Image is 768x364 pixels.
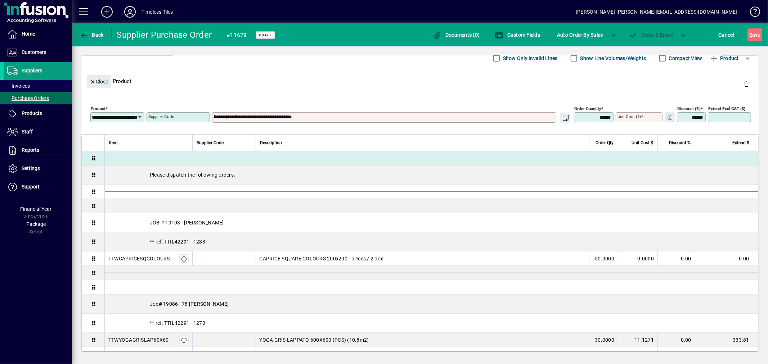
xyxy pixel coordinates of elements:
td: 0.00 [657,251,695,266]
app-page-header-button: Back [72,28,112,41]
td: 10.7643 [618,347,657,361]
a: Support [4,178,72,196]
span: Settings [22,165,40,171]
mat-label: Description [214,114,235,119]
span: Staff [22,129,33,135]
div: #11678 [226,29,247,41]
span: Order & Email [629,32,673,38]
span: Suppliers [22,68,42,73]
button: Add [95,5,118,18]
a: Reports [4,141,72,159]
span: S [749,32,752,38]
td: 333.81 [695,333,758,347]
span: Discount % [669,139,691,147]
td: 0.00 [657,333,695,347]
td: 20.0000 [589,347,618,361]
mat-label: Supplier Code [148,114,174,119]
button: Profile [118,5,142,18]
button: Order & Email [625,28,677,41]
span: Products [22,110,42,116]
span: YOGA GRIS LAPPATO 600X600 (PCS) (10.8m2) [260,336,369,343]
a: Knowledge Base [745,1,759,25]
app-page-header-button: Delete [738,81,755,87]
td: 0.00 [657,347,695,361]
span: Support [22,184,40,190]
a: Home [4,25,72,43]
span: Package [26,221,46,227]
div: ** ref: TTIL42291 - 1270 [105,314,758,332]
button: Delete [738,75,755,92]
span: Close [90,76,108,88]
a: Invoices [4,80,72,92]
span: Unit Cost $ [632,139,653,147]
div: ** ref: TTIL42291 - 1283 [105,232,758,251]
mat-label: Unit Cost ($) [617,114,641,119]
span: Order Qty [596,139,614,147]
span: Custom Fields [495,32,540,38]
button: Auto Order By Sales [553,28,607,41]
span: YOGA CHARCOAL IN / OUT 600x600 - pieces (7.2m2) [260,351,382,358]
span: Financial Year [21,206,52,212]
label: Show Line Volumes/Weights [579,55,646,62]
div: TTWYOGACHARIN/OUT60X [108,351,173,358]
span: Extend $ [732,139,749,147]
td: 50.0000 [589,251,618,266]
mat-label: Extend excl GST ($) [708,106,745,111]
span: ave [749,29,760,41]
div: JOB # 19103 - [PERSON_NAME] [105,213,758,232]
span: Invoices [7,83,30,89]
span: Description [260,139,282,147]
span: Back [80,32,104,38]
mat-label: Discount (%) [677,106,701,111]
div: TTWYOGAGRISLAP60X60 [108,336,169,343]
button: Custom Fields [493,28,542,41]
label: Compact View [668,55,702,62]
span: Reports [22,147,39,153]
td: 215.29 [695,347,758,361]
td: 0.00 [695,251,758,266]
span: Supplier Code [197,139,224,147]
button: Cancel [717,28,736,41]
span: Customers [22,49,46,55]
span: Home [22,31,35,37]
button: Close [87,75,111,88]
span: Draft [259,33,272,37]
span: Cancel [719,29,735,41]
button: Back [78,28,105,41]
mat-label: Product [91,106,105,111]
span: Item [109,139,118,147]
div: TTWCAPRICESQCOLOURS [108,255,170,262]
td: 30.0000 [589,333,618,347]
span: CAPRICE SQUARE COLOURS 200x200 - pieces / 2 box [260,255,383,262]
a: Settings [4,160,72,178]
button: Documents (0) [431,28,482,41]
div: Job# 19086 - 78 [PERSON_NAME] [105,295,758,313]
td: 0.0000 [618,251,657,266]
div: Product [81,68,759,94]
div: Supplier Purchase Order [117,29,212,41]
label: Show Only Invalid Lines [502,55,558,62]
a: Products [4,105,72,123]
td: 11.1271 [618,333,657,347]
div: Please dispatch the following orders: [105,165,758,184]
app-page-header-button: Close [85,78,113,85]
a: Staff [4,123,72,141]
div: Timeless Tiles [142,6,173,18]
span: Auto Order By Sales [557,29,603,41]
div: [PERSON_NAME] [PERSON_NAME][EMAIL_ADDRESS][DOMAIN_NAME] [576,6,737,18]
button: Save [747,28,762,41]
span: Purchase Orders [7,95,49,101]
a: Customers [4,44,72,62]
span: Documents (0) [433,32,480,38]
a: Purchase Orders [4,92,72,104]
mat-label: Order Quantity [574,106,601,111]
